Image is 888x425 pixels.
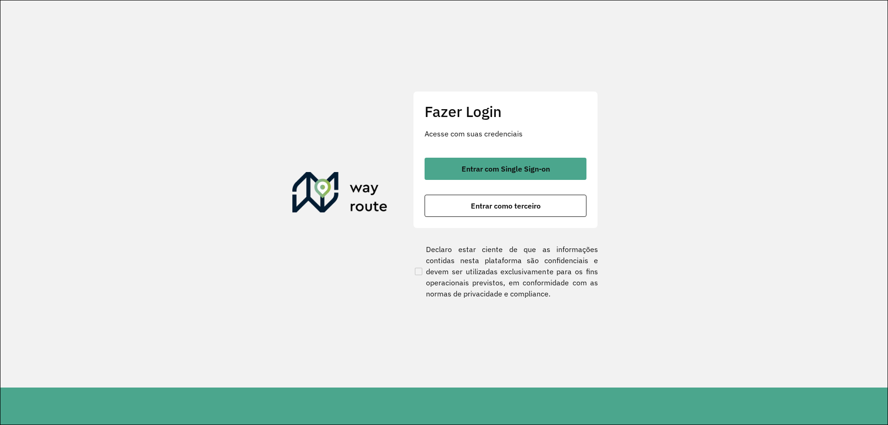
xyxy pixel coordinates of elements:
label: Declaro estar ciente de que as informações contidas nesta plataforma são confidenciais e devem se... [413,244,598,299]
span: Entrar como terceiro [471,202,541,209]
span: Entrar com Single Sign-on [462,165,550,172]
img: Roteirizador AmbevTech [292,172,388,216]
button: button [425,158,586,180]
p: Acesse com suas credenciais [425,128,586,139]
h2: Fazer Login [425,103,586,120]
button: button [425,195,586,217]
